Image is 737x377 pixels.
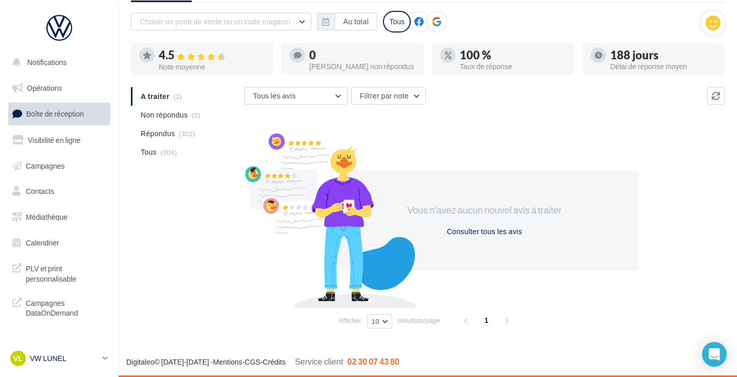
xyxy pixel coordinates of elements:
[702,342,727,367] div: Open Intercom Messenger
[339,316,361,325] span: Afficher
[347,356,399,366] span: 02 30 07 43 80
[26,109,84,118] span: Boîte de réception
[26,296,106,318] span: Campagnes DataOnDemand
[126,357,399,366] span: © [DATE]-[DATE] - - -
[140,17,291,26] span: Choisir un point de vente ou un code magasin
[610,63,716,70] div: Délai de réponse moyen
[13,353,23,364] span: VL
[213,357,242,366] a: Mentions
[160,148,177,156] span: (304)
[26,238,59,247] span: Calendrier
[372,317,379,325] span: 10
[159,50,265,61] div: 4.5
[6,77,112,99] a: Opérations
[398,316,440,325] span: résultats/page
[610,50,716,61] div: 188 jours
[6,52,108,73] button: Notifications
[141,110,188,120] span: Non répondus
[244,87,347,105] button: Tous les avis
[263,357,286,366] a: Crédits
[6,257,112,288] a: PLV et print personnalisable
[27,58,66,67] span: Notifications
[6,103,112,125] a: Boîte de réception
[159,63,265,71] div: Note moyenne
[28,136,80,144] span: Visibilité en ligne
[27,84,62,92] span: Opérations
[317,13,377,30] button: Au total
[443,225,526,238] button: Consulter tous les avis
[334,13,377,30] button: Au total
[8,349,110,368] a: VL VW LUNEL
[245,357,260,366] a: CGS
[131,13,311,30] button: Choisir un point de vente ou un code magasin
[26,187,54,195] span: Contacts
[179,129,195,138] span: (302)
[367,314,392,329] button: 10
[6,129,112,151] a: Visibilité en ligne
[141,147,157,157] span: Tous
[396,204,573,217] div: Vous n'avez aucun nouvel avis à traiter
[223,38,514,61] div: La réponse a bien été effectuée, un délai peut s’appliquer avant la diffusion.
[126,357,154,366] a: Digitaleo
[26,261,106,284] span: PLV et print personnalisable
[6,206,112,228] a: Médiathèque
[6,232,112,254] a: Calendrier
[6,181,112,202] a: Contacts
[26,212,68,221] span: Médiathèque
[6,155,112,177] a: Campagnes
[253,91,296,100] span: Tous les avis
[383,11,411,32] div: Tous
[295,356,343,366] span: Service client
[141,128,175,139] span: Répondus
[6,292,112,322] a: Campagnes DataOnDemand
[351,87,426,105] button: Filtrer par note
[478,312,495,329] span: 1
[30,353,98,364] p: VW LUNEL
[192,111,200,119] span: (2)
[26,161,65,170] span: Campagnes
